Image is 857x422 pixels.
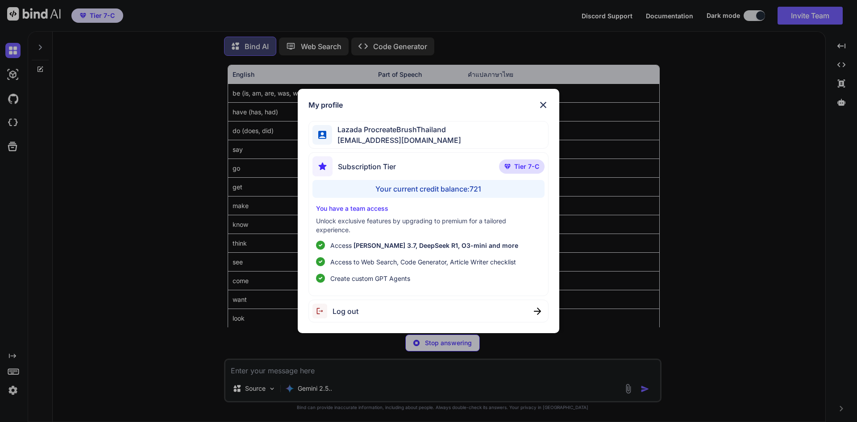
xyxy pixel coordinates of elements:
img: logout [312,304,333,318]
img: checklist [316,241,325,250]
img: close [534,308,541,315]
span: Lazada ProcreateBrushThailand [332,124,461,135]
img: subscription [312,156,333,176]
span: Create custom GPT Agents [330,274,410,283]
div: Your current credit balance: 721 [312,180,545,198]
span: [PERSON_NAME] 3.7, DeepSeek R1, O3-mini and more [354,242,518,249]
span: Subscription Tier [338,161,396,172]
img: checklist [316,274,325,283]
span: Tier 7-C [514,162,539,171]
span: [EMAIL_ADDRESS][DOMAIN_NAME] [332,135,461,146]
h1: My profile [308,100,343,110]
img: profile [318,131,327,139]
p: Unlock exclusive features by upgrading to premium for a tailored experience. [316,217,541,234]
img: premium [504,164,511,169]
img: checklist [316,257,325,266]
span: Access to Web Search, Code Generator, Article Writer checklist [330,257,516,267]
img: close [538,100,549,110]
p: Access [330,241,518,250]
p: You have a team access [316,204,541,213]
span: Log out [333,306,358,317]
